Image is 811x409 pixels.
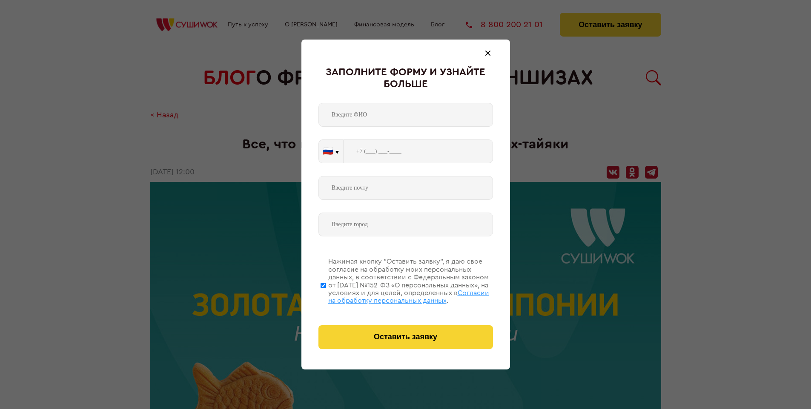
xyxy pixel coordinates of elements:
span: Согласии на обработку персональных данных [328,290,489,304]
input: +7 (___) ___-____ [344,139,493,163]
input: Введите почту [318,176,493,200]
input: Введите ФИО [318,103,493,127]
div: Нажимая кнопку “Оставить заявку”, я даю свое согласие на обработку моих персональных данных, в со... [328,258,493,304]
div: Заполните форму и узнайте больше [318,67,493,90]
button: Оставить заявку [318,325,493,349]
button: 🇷🇺 [319,140,343,163]
input: Введите город [318,213,493,236]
